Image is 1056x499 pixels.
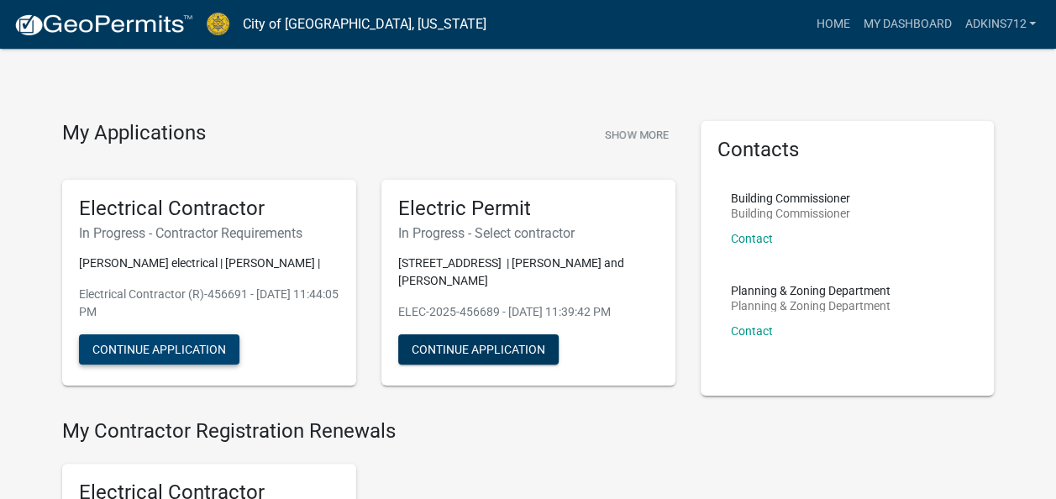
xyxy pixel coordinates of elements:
[79,334,239,365] button: Continue Application
[731,232,773,245] a: Contact
[398,334,559,365] button: Continue Application
[717,138,978,162] h5: Contacts
[398,255,659,290] p: [STREET_ADDRESS] | [PERSON_NAME] and [PERSON_NAME]
[731,207,850,219] p: Building Commissioner
[598,121,675,149] button: Show More
[62,121,206,146] h4: My Applications
[79,197,339,221] h5: Electrical Contractor
[62,419,675,444] h4: My Contractor Registration Renewals
[856,8,958,40] a: My Dashboard
[731,285,891,297] p: Planning & Zoning Department
[79,286,339,321] p: Electrical Contractor (R)-456691 - [DATE] 11:44:05 PM
[79,255,339,272] p: [PERSON_NAME] electrical | [PERSON_NAME] |
[731,300,891,312] p: Planning & Zoning Department
[731,192,850,204] p: Building Commissioner
[207,13,229,35] img: City of Jeffersonville, Indiana
[731,324,773,338] a: Contact
[79,225,339,241] h6: In Progress - Contractor Requirements
[398,225,659,241] h6: In Progress - Select contractor
[398,303,659,321] p: ELEC-2025-456689 - [DATE] 11:39:42 PM
[809,8,856,40] a: Home
[398,197,659,221] h5: Electric Permit
[243,10,486,39] a: City of [GEOGRAPHIC_DATA], [US_STATE]
[958,8,1043,40] a: Adkins712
